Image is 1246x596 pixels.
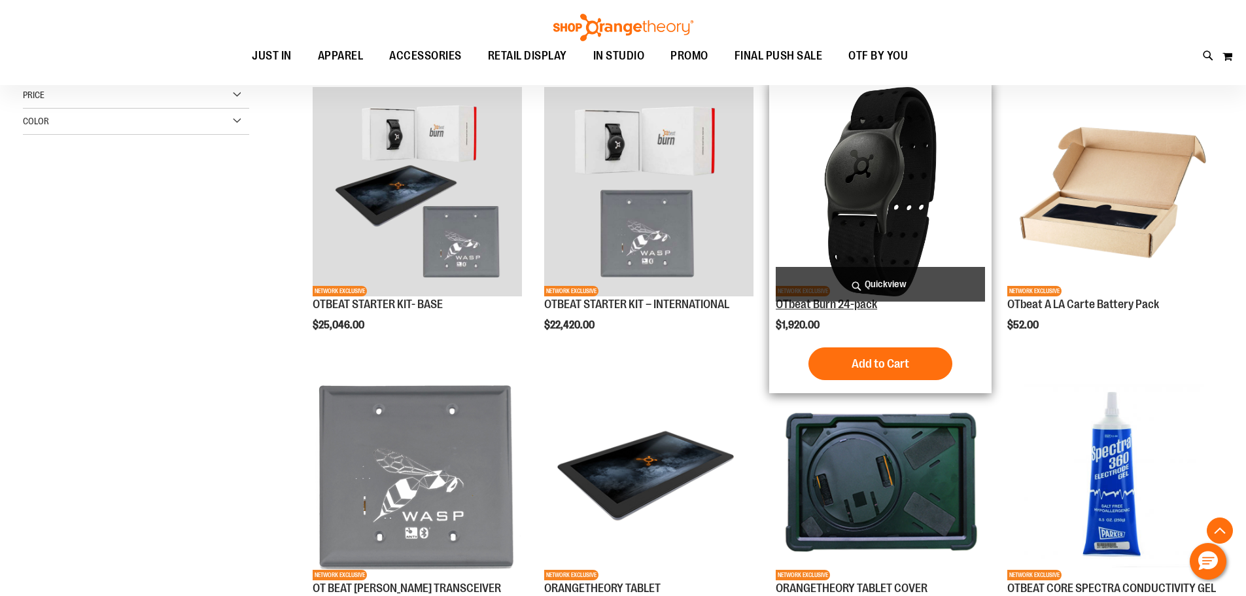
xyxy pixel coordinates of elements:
[776,87,985,296] img: OTbeat Burn 24-pack
[239,41,305,71] a: JUST IN
[848,41,908,71] span: OTF BY YOU
[544,371,753,580] img: Product image for ORANGETHEORY TABLET
[551,14,695,41] img: Shop Orangetheory
[721,41,836,71] a: FINAL PUSH SALE
[776,570,830,580] span: NETWORK EXCLUSIVE
[305,41,377,71] a: APPAREL
[776,582,927,595] a: ORANGETHEORY TABLET COVER
[544,371,753,582] a: Product image for ORANGETHEORY TABLETNETWORK EXCLUSIVE
[313,298,443,311] a: OTBEAT STARTER KIT- BASE
[313,286,367,296] span: NETWORK EXCLUSIVE
[776,371,985,580] img: Product image for ORANGETHEORY TABLET COVER
[23,90,44,100] span: Price
[488,41,567,71] span: RETAIL DISPLAY
[544,286,598,296] span: NETWORK EXCLUSIVE
[1007,87,1217,298] a: Product image for OTbeat A LA Carte Battery PackNETWORK EXCLUSIVE
[318,41,364,71] span: APPAREL
[313,87,522,296] img: OTBEAT STARTER KIT- BASE
[313,582,501,595] a: OT BEAT [PERSON_NAME] TRANSCEIVER
[544,298,729,311] a: OTBEAT STARTER KIT – INTERNATIONAL
[306,80,528,364] div: product
[23,116,49,126] span: Color
[475,41,580,71] a: RETAIL DISPLAY
[389,41,462,71] span: ACCESSORIES
[313,87,522,298] a: OTBEAT STARTER KIT- BASENETWORK EXCLUSIVE
[313,371,522,582] a: Product image for OT BEAT POE TRANSCEIVERNETWORK EXCLUSIVE
[776,319,822,331] span: $1,920.00
[544,570,598,580] span: NETWORK EXCLUSIVE
[1007,371,1217,580] img: OTBEAT CORE SPECTRA CONDUCTIVITY GEL
[1007,319,1041,331] span: $52.00
[776,371,985,582] a: Product image for ORANGETHEORY TABLET COVERNETWORK EXCLUSIVE
[769,80,992,393] div: product
[313,570,367,580] span: NETWORK EXCLUSIVE
[657,41,721,71] a: PROMO
[544,87,753,298] a: OTBEAT STARTER KIT – INTERNATIONALNETWORK EXCLUSIVE
[580,41,658,71] a: IN STUDIO
[670,41,708,71] span: PROMO
[538,80,760,364] div: product
[313,371,522,580] img: Product image for OT BEAT POE TRANSCEIVER
[544,582,661,595] a: ORANGETHEORY TABLET
[852,357,909,371] span: Add to Cart
[1001,80,1223,364] div: product
[835,41,921,71] a: OTF BY YOU
[808,347,952,380] button: Add to Cart
[252,41,292,71] span: JUST IN
[776,267,985,302] a: Quickview
[735,41,823,71] span: FINAL PUSH SALE
[1190,543,1226,580] button: Hello, have a question? Let’s chat.
[776,87,985,298] a: OTbeat Burn 24-packNETWORK EXCLUSIVE
[1007,582,1216,595] a: OTBEAT CORE SPECTRA CONDUCTIVITY GEL
[593,41,645,71] span: IN STUDIO
[1007,286,1062,296] span: NETWORK EXCLUSIVE
[376,41,475,71] a: ACCESSORIES
[1207,517,1233,544] button: Back To Top
[1007,87,1217,296] img: Product image for OTbeat A LA Carte Battery Pack
[1007,570,1062,580] span: NETWORK EXCLUSIVE
[313,319,366,331] span: $25,046.00
[1007,298,1159,311] a: OTbeat A LA Carte Battery Pack
[544,87,753,296] img: OTBEAT STARTER KIT – INTERNATIONAL
[1007,371,1217,582] a: OTBEAT CORE SPECTRA CONDUCTIVITY GELNETWORK EXCLUSIVE
[776,298,877,311] a: OTbeat Burn 24-pack
[544,319,597,331] span: $22,420.00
